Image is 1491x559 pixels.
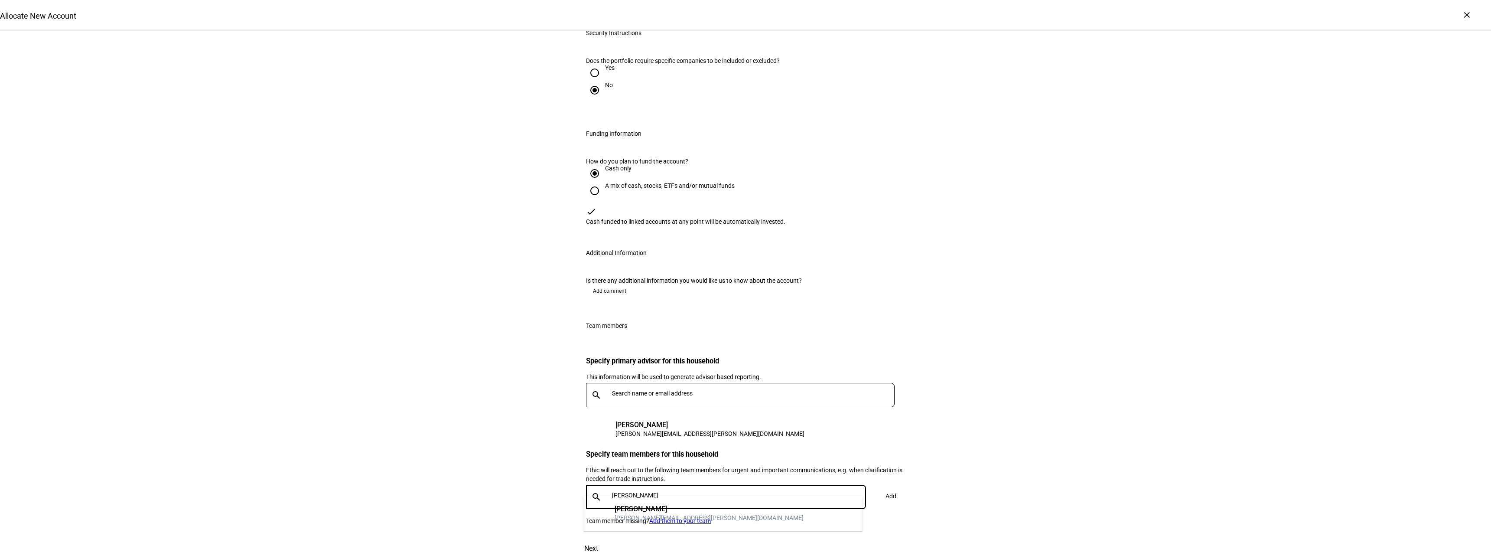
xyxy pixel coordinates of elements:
h3: Specify primary advisor for this household [586,357,905,365]
mat-icon: search [586,492,607,502]
div: [PERSON_NAME][EMAIL_ADDRESS][PERSON_NAME][DOMAIN_NAME] [615,429,804,438]
button: Next [572,538,610,559]
input: Search name or email address [612,492,869,499]
div: Team members [586,322,627,329]
h3: Specify team members for this household [586,450,905,458]
div: [PERSON_NAME] [615,505,804,513]
div: Does the portfolio require specific companies to be included or excluded? [586,57,809,64]
div: Cash only [605,165,632,172]
div: Security Instructions [586,29,641,36]
div: Funding Information [586,130,641,137]
button: Add comment [586,284,633,298]
div: Yes [605,64,615,71]
div: This information will be used to generate advisor based reporting. [586,373,905,381]
mat-icon: search [586,390,607,400]
div: [PERSON_NAME] [615,421,804,429]
div: [PERSON_NAME][EMAIL_ADDRESS][PERSON_NAME][DOMAIN_NAME] [615,513,804,522]
div: How do you plan to fund the account? [586,158,905,165]
div: Cash funded to linked accounts at any point will be automatically invested. [586,218,905,225]
div: No [605,82,613,88]
span: Next [584,538,598,559]
div: Ethic will reach out to the following team members for urgent and important communications, e.g. ... [586,466,905,483]
div: JC [590,505,608,522]
div: AD [591,421,609,438]
div: A mix of cash, stocks, ETFs and/or mutual funds [605,182,735,189]
span: Add comment [593,284,626,298]
div: Additional Information [586,249,647,256]
input: Search name or email address [612,390,898,397]
div: Is there any additional information you would like us to know about the account? [586,277,905,284]
mat-icon: check [586,206,596,217]
div: × [1460,8,1474,22]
